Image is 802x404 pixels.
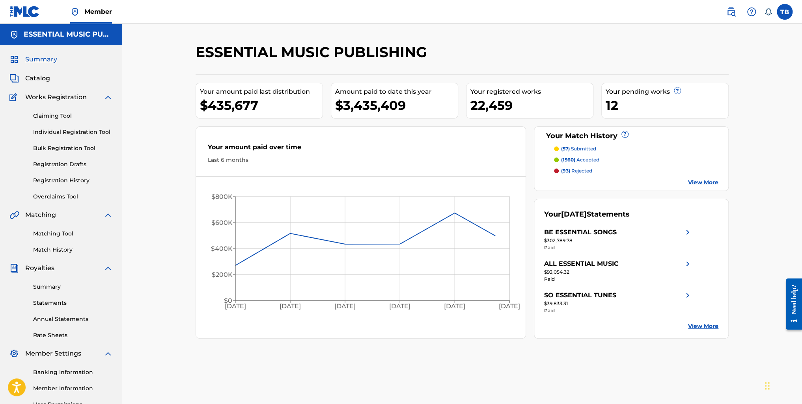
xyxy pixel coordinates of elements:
a: (93) rejected [554,167,719,174]
div: Last 6 months [208,156,514,164]
img: Works Registration [9,93,20,102]
span: (1560) [561,157,575,163]
a: Statements [33,299,113,307]
tspan: [DATE] [444,302,465,310]
a: Registration Drafts [33,160,113,169]
tspan: $600K [211,219,233,226]
div: Paid [544,307,692,314]
tspan: $0 [224,297,232,304]
img: Matching [9,210,19,220]
a: Individual Registration Tool [33,128,113,136]
a: Summary [33,283,113,291]
div: $39,833.31 [544,300,692,307]
div: $3,435,409 [335,96,458,114]
span: ? [622,131,628,137]
tspan: $400K [211,245,233,252]
div: Help [744,4,759,20]
img: right chevron icon [683,259,692,269]
a: Match History [33,246,113,254]
a: SO ESSENTIAL TUNESright chevron icon$39,833.31Paid [544,291,692,314]
img: Accounts [9,30,19,39]
a: Rate Sheets [33,331,113,339]
iframe: Chat Widget [763,366,802,404]
p: accepted [561,156,599,163]
div: 12 [606,96,728,114]
img: expand [103,210,113,220]
span: [DATE] [561,210,587,219]
a: Member Information [33,384,113,393]
img: expand [103,349,113,358]
div: $435,677 [200,96,323,114]
tspan: [DATE] [225,302,246,310]
span: Matching [25,210,56,220]
span: Summary [25,55,57,64]
div: Notifications [764,8,772,16]
img: MLC Logo [9,6,40,17]
tspan: $800K [211,193,233,200]
img: right chevron icon [683,228,692,237]
img: right chevron icon [683,291,692,300]
div: ALL ESSENTIAL MUSIC [544,259,619,269]
div: Your amount paid last distribution [200,87,323,96]
span: ? [674,87,681,94]
div: Paid [544,276,692,283]
img: expand [103,93,113,102]
img: help [747,7,756,17]
a: Banking Information [33,368,113,376]
tspan: [DATE] [280,302,301,310]
div: 22,459 [470,96,593,114]
div: Your amount paid over time [208,143,514,156]
div: Drag [765,374,770,398]
div: SO ESSENTIAL TUNES [544,291,616,300]
p: submitted [561,145,596,152]
img: Royalties [9,263,19,273]
iframe: Resource Center [780,272,802,335]
a: Overclaims Tool [33,193,113,201]
a: View More [688,322,718,330]
div: Your Statements [544,209,630,220]
img: search [726,7,736,17]
a: Public Search [723,4,739,20]
p: rejected [561,167,592,174]
a: ALL ESSENTIAL MUSICright chevron icon$93,054.32Paid [544,259,692,283]
a: Annual Statements [33,315,113,323]
tspan: [DATE] [499,302,520,310]
a: (1560) accepted [554,156,719,163]
span: Works Registration [25,93,87,102]
h2: ESSENTIAL MUSIC PUBLISHING [196,43,431,61]
h5: ESSENTIAL MUSIC PUBLISHING [24,30,113,39]
div: Your pending works [606,87,728,96]
span: Catalog [25,74,50,83]
span: Member [84,7,112,16]
a: BE ESSENTIAL SONGSright chevron icon$302,789.78Paid [544,228,692,251]
a: CatalogCatalog [9,74,50,83]
span: Member Settings [25,349,81,358]
img: Member Settings [9,349,19,358]
tspan: [DATE] [389,302,410,310]
span: (93) [561,168,570,174]
a: Matching Tool [33,230,113,238]
img: Catalog [9,74,19,83]
a: Claiming Tool [33,112,113,120]
a: SummarySummary [9,55,57,64]
a: (57) submitted [554,145,719,152]
div: Amount paid to date this year [335,87,458,96]
img: Summary [9,55,19,64]
a: Registration History [33,176,113,185]
div: User Menu [777,4,793,20]
div: Your Match History [544,131,719,141]
span: (57) [561,146,570,152]
img: expand [103,263,113,273]
a: Bulk Registration Tool [33,144,113,152]
a: View More [688,178,718,187]
div: Paid [544,244,692,251]
div: $93,054.32 [544,269,692,276]
tspan: $200K [212,271,233,278]
div: BE ESSENTIAL SONGS [544,228,617,237]
tspan: [DATE] [334,302,356,310]
img: Top Rightsholder [70,7,80,17]
span: Royalties [25,263,54,273]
